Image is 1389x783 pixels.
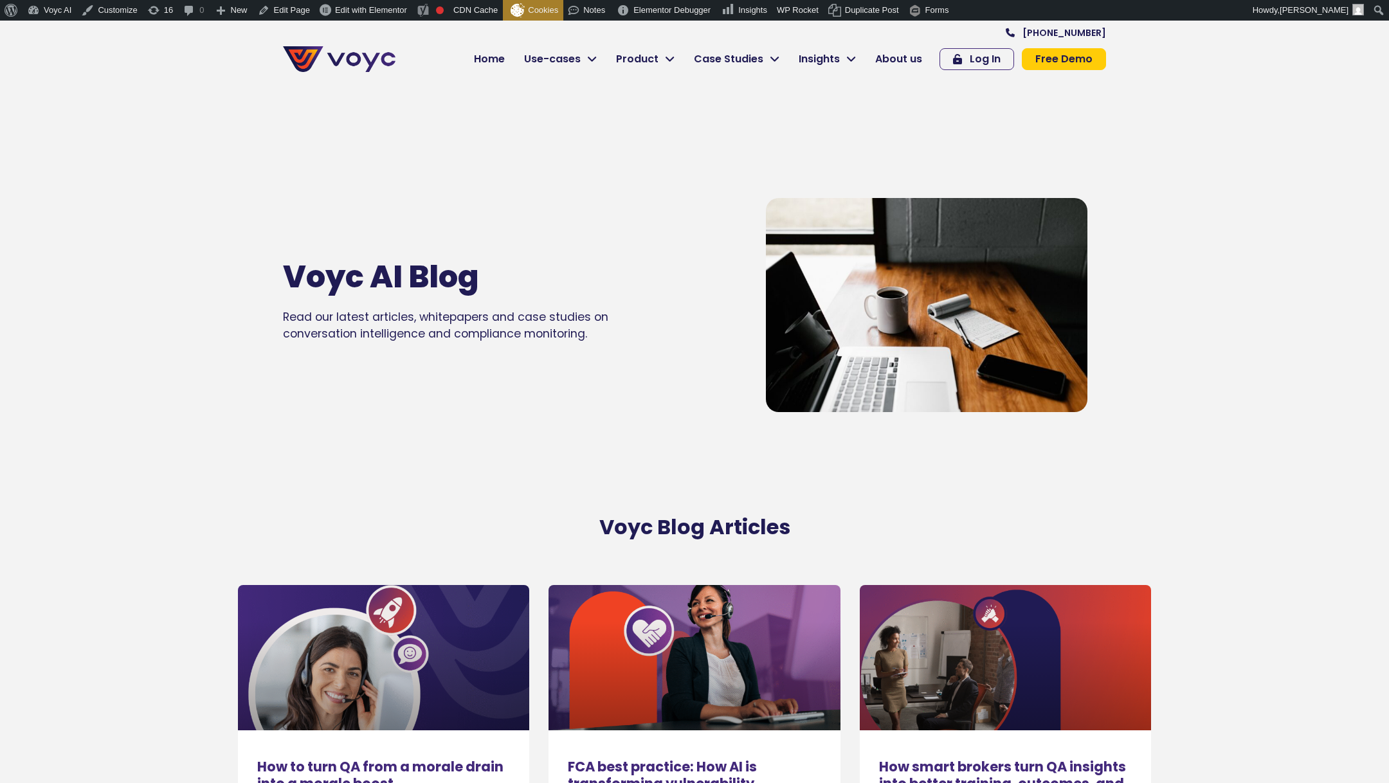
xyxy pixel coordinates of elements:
[436,6,444,14] div: Focus keyphrase not set
[283,309,651,343] p: Read our latest articles, whitepapers and case studies on conversation intelligence and complianc...
[283,46,395,72] img: voyc-full-logo
[684,46,789,72] a: Case Studies
[970,54,1001,64] span: Log In
[283,258,612,296] h1: Voyc AI Blog
[524,51,581,67] span: Use-cases
[474,51,505,67] span: Home
[514,46,606,72] a: Use-cases
[616,51,658,67] span: Product
[789,46,866,72] a: Insights
[464,46,514,72] a: Home
[875,51,922,67] span: About us
[1006,28,1106,37] a: [PHONE_NUMBER]
[799,51,840,67] span: Insights
[606,46,684,72] a: Product
[866,46,932,72] a: About us
[694,51,763,67] span: Case Studies
[940,48,1014,70] a: Log In
[1280,5,1348,15] span: [PERSON_NAME]
[1035,54,1093,64] span: Free Demo
[1022,28,1106,37] span: [PHONE_NUMBER]
[1022,48,1106,70] a: Free Demo
[328,515,1061,539] h2: Voyc Blog Articles
[335,5,407,15] span: Edit with Elementor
